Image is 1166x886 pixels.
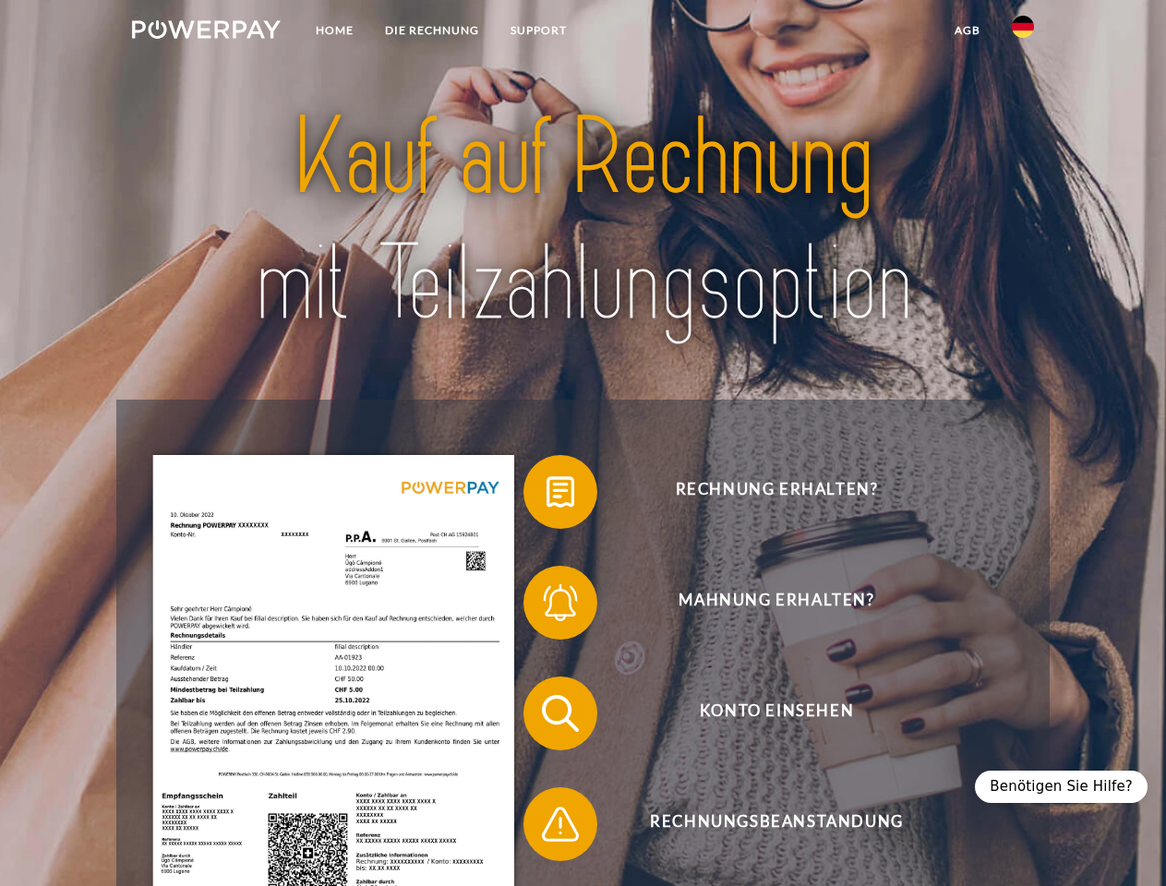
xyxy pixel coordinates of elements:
a: agb [939,14,996,47]
img: title-powerpay_de.svg [176,89,990,353]
img: qb_search.svg [537,690,583,736]
button: Mahnung erhalten? [523,566,1004,640]
span: Mahnung erhalten? [550,566,1003,640]
span: Rechnung erhalten? [550,455,1003,529]
img: qb_warning.svg [537,801,583,847]
img: logo-powerpay-white.svg [132,20,281,39]
button: Konto einsehen [523,676,1004,750]
a: Home [300,14,369,47]
span: Rechnungsbeanstandung [550,787,1003,861]
img: qb_bell.svg [537,580,583,626]
img: qb_bill.svg [537,469,583,515]
div: Benötigen Sie Hilfe? [975,771,1148,803]
img: de [1012,16,1034,38]
button: Rechnungsbeanstandung [523,787,1004,861]
a: SUPPORT [495,14,583,47]
span: Konto einsehen [550,676,1003,750]
button: Rechnung erhalten? [523,455,1004,529]
a: DIE RECHNUNG [369,14,495,47]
